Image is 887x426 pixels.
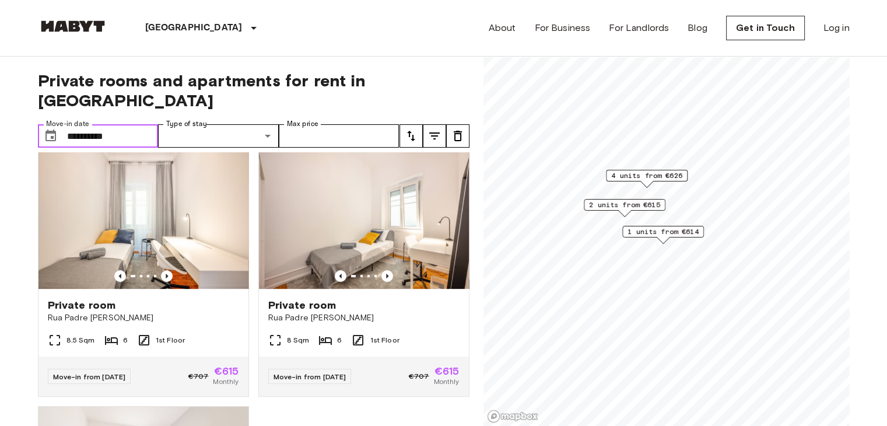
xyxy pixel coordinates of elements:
[114,270,126,282] button: Previous image
[287,119,318,129] label: Max price
[487,410,538,423] a: Mapbox logo
[38,20,108,32] img: Habyt
[823,21,850,35] a: Log in
[53,372,126,381] span: Move-in from [DATE]
[434,366,460,376] span: €615
[726,16,805,40] a: Get in Touch
[611,170,682,181] span: 4 units from €626
[584,199,665,217] div: Map marker
[268,298,336,312] span: Private room
[123,335,128,345] span: 6
[627,226,699,237] span: 1 units from €614
[287,335,310,345] span: 8 Sqm
[161,270,173,282] button: Previous image
[274,372,346,381] span: Move-in from [DATE]
[38,148,249,397] a: Marketing picture of unit PT-17-016-001-05Previous imagePrevious imagePrivate roomRua Padre [PERS...
[259,149,469,289] img: Marketing picture of unit PT-17-016-001-04
[381,270,393,282] button: Previous image
[446,124,469,148] button: tune
[145,21,243,35] p: [GEOGRAPHIC_DATA]
[534,21,590,35] a: For Business
[370,335,399,345] span: 1st Floor
[606,170,688,188] div: Map marker
[39,124,62,148] button: Choose date, selected date is 1 Oct 2025
[409,371,429,382] span: €707
[258,148,469,397] a: Marketing picture of unit PT-17-016-001-04Previous imagePrevious imagePrivate roomRua Padre [PERS...
[213,376,239,387] span: Monthly
[66,335,95,345] span: 8.5 Sqm
[589,200,660,210] span: 2 units from €615
[688,21,707,35] a: Blog
[337,335,342,345] span: 6
[609,21,669,35] a: For Landlords
[188,371,209,382] span: €707
[156,335,185,345] span: 1st Floor
[489,21,516,35] a: About
[38,149,248,289] img: Marketing picture of unit PT-17-016-001-05
[214,366,239,376] span: €615
[48,298,116,312] span: Private room
[622,226,704,244] div: Map marker
[46,119,89,129] label: Move-in date
[335,270,346,282] button: Previous image
[38,71,469,110] span: Private rooms and apartments for rent in [GEOGRAPHIC_DATA]
[268,312,460,324] span: Rua Padre [PERSON_NAME]
[423,124,446,148] button: tune
[48,312,239,324] span: Rua Padre [PERSON_NAME]
[433,376,459,387] span: Monthly
[166,119,207,129] label: Type of stay
[399,124,423,148] button: tune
